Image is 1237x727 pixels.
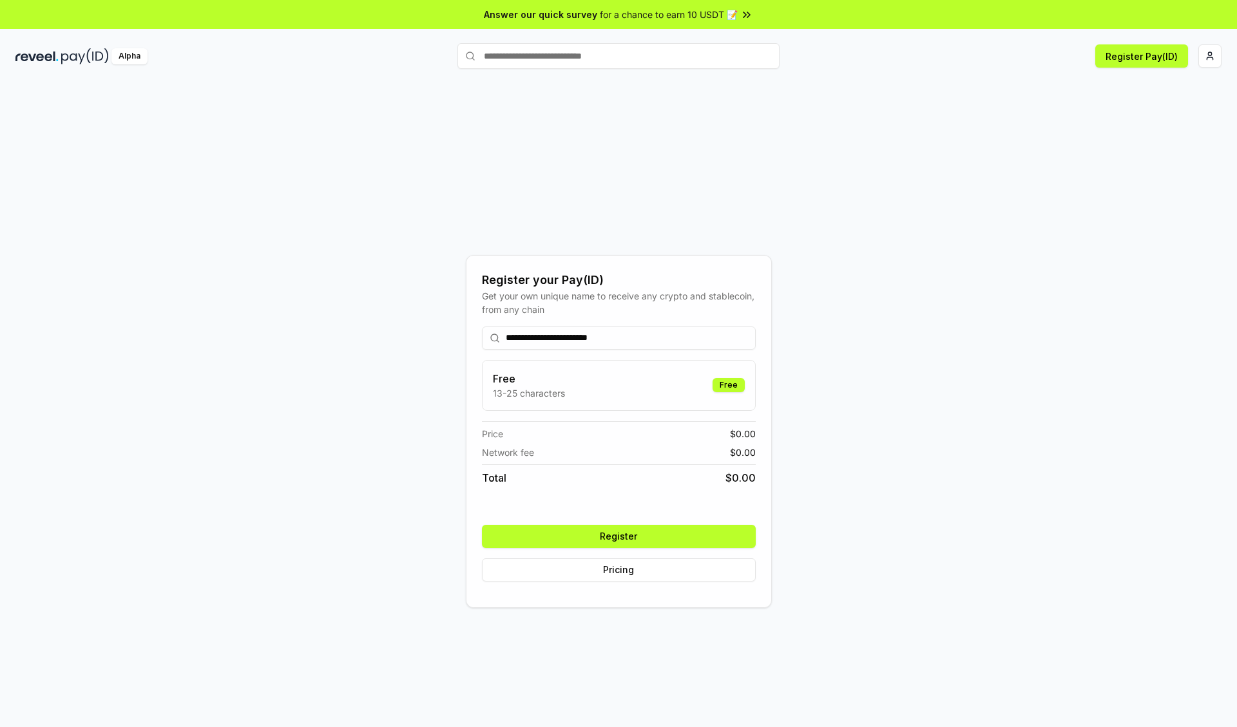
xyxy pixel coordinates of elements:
[482,289,756,316] div: Get your own unique name to receive any crypto and stablecoin, from any chain
[482,525,756,548] button: Register
[482,446,534,459] span: Network fee
[484,8,597,21] span: Answer our quick survey
[482,271,756,289] div: Register your Pay(ID)
[482,558,756,581] button: Pricing
[61,48,109,64] img: pay_id
[15,48,59,64] img: reveel_dark
[482,427,503,440] span: Price
[730,446,756,459] span: $ 0.00
[493,371,565,386] h3: Free
[713,378,745,392] div: Free
[493,386,565,400] p: 13-25 characters
[111,48,148,64] div: Alpha
[725,470,756,486] span: $ 0.00
[600,8,738,21] span: for a chance to earn 10 USDT 📝
[730,427,756,440] span: $ 0.00
[482,470,506,486] span: Total
[1095,44,1188,68] button: Register Pay(ID)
